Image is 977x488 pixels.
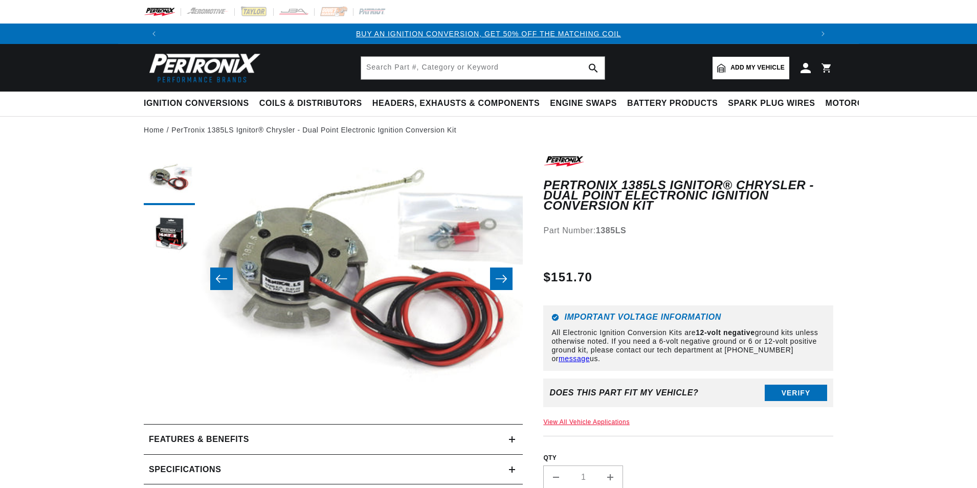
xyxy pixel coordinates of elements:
[254,92,367,116] summary: Coils & Distributors
[149,433,249,446] h2: Features & Benefits
[144,425,523,454] summary: Features & Benefits
[820,92,892,116] summary: Motorcycle
[144,124,833,136] nav: breadcrumbs
[622,92,723,116] summary: Battery Products
[543,224,833,237] div: Part Number:
[164,28,813,39] div: Announcement
[543,454,833,462] label: QTY
[559,354,590,363] a: message
[551,314,825,321] h6: Important Voltage Information
[596,226,627,235] strong: 1385LS
[813,24,833,44] button: Translation missing: en.sections.announcements.next_announcement
[490,268,513,290] button: Slide right
[210,268,233,290] button: Slide left
[259,98,362,109] span: Coils & Distributors
[118,24,859,44] slideshow-component: Translation missing: en.sections.announcements.announcement_bar
[367,92,545,116] summary: Headers, Exhausts & Components
[826,98,886,109] span: Motorcycle
[551,328,825,363] p: All Electronic Ignition Conversion Kits are ground kits unless otherwise noted. If you need a 6-v...
[627,98,718,109] span: Battery Products
[713,57,789,79] a: Add my vehicle
[723,92,820,116] summary: Spark Plug Wires
[582,57,605,79] button: search button
[356,30,621,38] a: BUY AN IGNITION CONVERSION, GET 50% OFF THE MATCHING COIL
[144,154,523,404] media-gallery: Gallery Viewer
[144,24,164,44] button: Translation missing: en.sections.announcements.previous_announcement
[543,418,630,426] a: View All Vehicle Applications
[550,98,617,109] span: Engine Swaps
[164,28,813,39] div: 1 of 3
[144,98,249,109] span: Ignition Conversions
[372,98,540,109] span: Headers, Exhausts & Components
[543,268,592,286] span: $151.70
[696,328,754,337] strong: 12-volt negative
[144,92,254,116] summary: Ignition Conversions
[171,124,456,136] a: PerTronix 1385LS Ignitor® Chrysler - Dual Point Electronic Ignition Conversion Kit
[765,385,827,401] button: Verify
[549,388,698,397] div: Does This part fit My vehicle?
[144,210,195,261] button: Load image 2 in gallery view
[144,455,523,484] summary: Specifications
[361,57,605,79] input: Search Part #, Category or Keyword
[543,180,833,211] h1: PerTronix 1385LS Ignitor® Chrysler - Dual Point Electronic Ignition Conversion Kit
[728,98,815,109] span: Spark Plug Wires
[730,63,785,73] span: Add my vehicle
[144,154,195,205] button: Load image 1 in gallery view
[149,463,221,476] h2: Specifications
[144,50,261,85] img: Pertronix
[545,92,622,116] summary: Engine Swaps
[144,124,164,136] a: Home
